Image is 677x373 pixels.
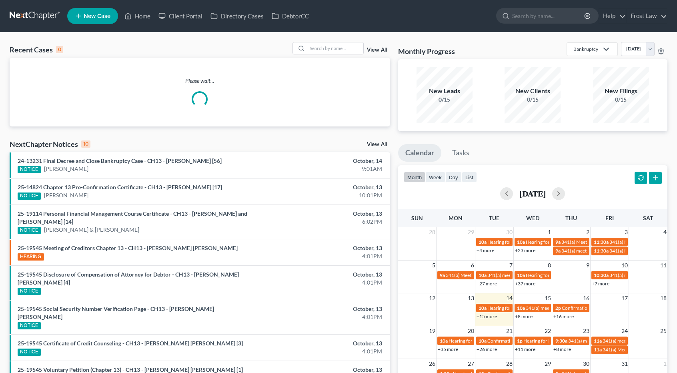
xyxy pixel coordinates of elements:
[479,338,487,344] span: 10a
[445,172,462,182] button: day
[594,248,609,254] span: 11:30a
[517,338,523,344] span: 1p
[206,9,268,23] a: Directory Cases
[18,166,41,173] div: NOTICE
[18,193,41,200] div: NOTICE
[467,359,475,369] span: 27
[582,293,590,303] span: 16
[467,326,475,336] span: 20
[573,46,598,52] div: Bankruptcy
[449,215,463,221] span: Mon
[18,322,41,329] div: NOTICE
[477,281,497,287] a: +27 more
[428,227,436,237] span: 28
[81,140,90,148] div: 10
[512,8,585,23] input: Search by name...
[621,261,629,270] span: 10
[404,172,425,182] button: month
[428,293,436,303] span: 12
[515,247,535,253] a: +23 more
[477,247,494,253] a: +4 more
[266,210,382,218] div: October, 13
[266,165,382,173] div: 9:01AM
[594,239,609,245] span: 11:30a
[561,239,639,245] span: 341(a) Meeting for [PERSON_NAME]
[555,338,567,344] span: 9:30a
[10,77,390,85] p: Please wait...
[266,271,382,279] div: October, 13
[555,239,561,245] span: 9a
[605,215,614,221] span: Fri
[266,183,382,191] div: October, 13
[547,261,552,270] span: 8
[18,271,239,286] a: 25-19545 Disclosure of Compensation of Attorney for Debtor - CH13 - [PERSON_NAME] [PERSON_NAME] [4]
[561,248,639,254] span: 341(a) meeting for [PERSON_NAME]
[10,139,90,149] div: NextChapter Notices
[582,326,590,336] span: 23
[266,252,382,260] div: 4:01PM
[487,305,550,311] span: Hearing for [PERSON_NAME]
[428,326,436,336] span: 19
[594,347,602,353] span: 11a
[440,338,448,344] span: 10a
[462,172,477,182] button: list
[440,272,445,278] span: 9a
[505,326,513,336] span: 21
[449,338,511,344] span: Hearing for [PERSON_NAME]
[621,326,629,336] span: 24
[515,313,533,319] a: +8 more
[624,227,629,237] span: 3
[526,272,588,278] span: Hearing for [PERSON_NAME]
[154,9,206,23] a: Client Portal
[479,239,487,245] span: 10a
[266,157,382,165] div: October, 14
[659,326,667,336] span: 25
[515,281,535,287] a: +37 more
[18,366,243,373] a: 25-19545 Voluntary Petition (Chapter 13) - CH13 - [PERSON_NAME] [PERSON_NAME] [1]
[594,272,609,278] span: 10:30a
[479,305,487,311] span: 10a
[663,359,667,369] span: 1
[18,157,222,164] a: 24-13231 Final Decree and Close Bankruptcy Case - CH13 - [PERSON_NAME] [56]
[659,293,667,303] span: 18
[18,245,238,251] a: 25-19545 Meeting of Creditors Chapter 13 - CH13 - [PERSON_NAME] [PERSON_NAME]
[526,239,588,245] span: Hearing for [PERSON_NAME]
[519,189,546,198] h2: [DATE]
[411,215,423,221] span: Sun
[445,144,477,162] a: Tasks
[544,359,552,369] span: 29
[120,9,154,23] a: Home
[268,9,313,23] a: DebtorCC
[467,293,475,303] span: 13
[509,261,513,270] span: 7
[266,339,382,347] div: October, 13
[526,305,619,311] span: 341(a) meeting for Adebisi [PERSON_NAME]
[18,210,247,225] a: 25-19114 Personal Financial Management Course Certificate - CH13 - [PERSON_NAME] and [PERSON_NAME...
[266,279,382,287] div: 4:01PM
[18,305,214,320] a: 25-19545 Social Security Number Verification Page - CH13 - [PERSON_NAME] [PERSON_NAME]
[582,359,590,369] span: 30
[523,338,586,344] span: Hearing for [PERSON_NAME]
[44,226,139,234] a: [PERSON_NAME] & [PERSON_NAME]
[477,346,497,352] a: +26 more
[398,144,441,162] a: Calendar
[592,281,609,287] a: +7 more
[585,261,590,270] span: 9
[367,142,387,147] a: View All
[467,227,475,237] span: 29
[505,293,513,303] span: 14
[487,239,592,245] span: Hearing for [PERSON_NAME] & [PERSON_NAME]
[505,359,513,369] span: 28
[517,239,525,245] span: 10a
[621,359,629,369] span: 31
[544,326,552,336] span: 22
[489,215,499,221] span: Tue
[505,96,561,104] div: 0/15
[562,305,653,311] span: Confirmation hearing for [PERSON_NAME]
[599,9,626,23] a: Help
[307,42,363,54] input: Search by name...
[18,253,44,261] div: HEARING
[585,227,590,237] span: 2
[505,227,513,237] span: 30
[18,340,243,347] a: 25-19545 Certificate of Credit Counseling - CH13 - [PERSON_NAME] [PERSON_NAME] [3]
